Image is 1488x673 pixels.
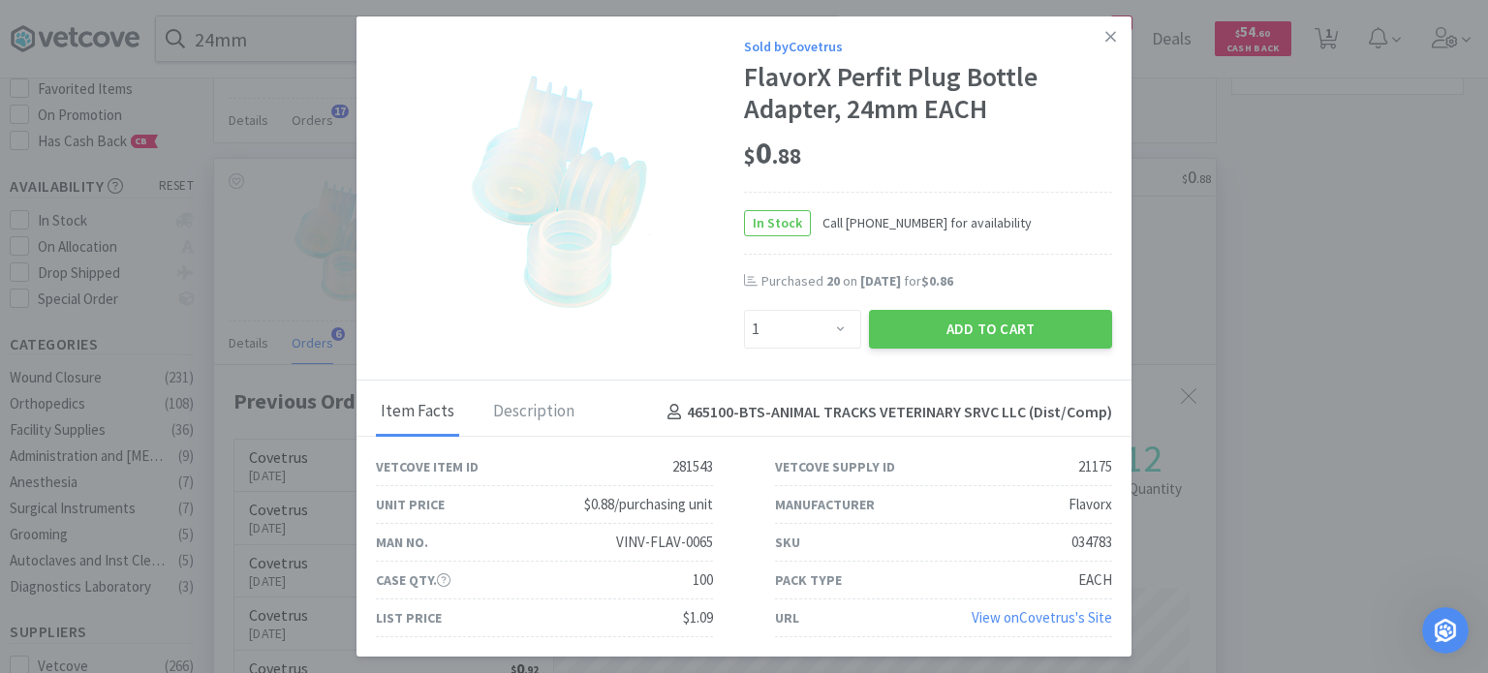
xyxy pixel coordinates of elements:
span: $0.86 [921,272,953,290]
div: SKU [775,532,800,553]
div: FlavorX Perfit Plug Bottle Adapter, 24mm EACH [744,61,1112,126]
div: Purchased on for [761,272,1112,291]
div: VINV-FLAV-0065 [616,531,713,554]
div: URL [775,607,799,628]
h4: 465100-BTS - ANIMAL TRACKS VETERINARY SRVC LLC (Dist/Comp) [660,400,1112,425]
iframe: Intercom live chat [1422,607,1469,654]
div: Vetcove Supply ID [775,456,895,477]
div: Sold by Covetrus [744,36,1112,57]
div: Description [488,388,579,437]
img: cccea11f71894d0bb2dcdbe55826c2ac_21175.png [459,71,662,313]
span: . 88 [772,142,801,169]
span: 20 [826,272,840,290]
span: [DATE] [860,272,901,290]
div: $1.09 [683,606,713,629]
div: 281543 [672,455,713,478]
span: 0 [744,134,801,172]
div: $0.88/purchasing unit [584,493,713,516]
div: Case Qty. [376,569,450,591]
span: $ [744,142,756,169]
div: 100 [693,568,713,592]
div: 21175 [1078,455,1112,478]
span: In Stock [745,211,810,235]
div: 034783 [1071,531,1112,554]
div: List Price [376,607,442,628]
div: Manufacturer [775,494,875,515]
div: Vetcove Item ID [376,456,479,477]
div: Flavorx [1069,493,1112,516]
a: View onCovetrus's Site [972,608,1112,627]
div: Item Facts [376,388,459,437]
div: Man No. [376,532,428,553]
span: Call [PHONE_NUMBER] for availability [811,212,1032,233]
button: Add to Cart [869,310,1112,349]
div: EACH [1078,568,1112,592]
div: Unit Price [376,494,445,515]
div: Pack Type [775,569,842,591]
